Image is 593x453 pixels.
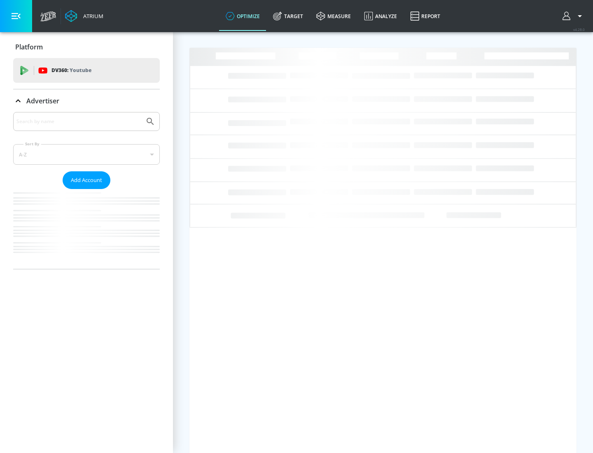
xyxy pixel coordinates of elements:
a: Report [404,1,447,31]
div: Advertiser [13,112,160,269]
p: DV360: [51,66,91,75]
button: Add Account [63,171,110,189]
input: Search by name [16,116,141,127]
p: Platform [15,42,43,51]
div: A-Z [13,144,160,165]
label: Sort By [23,141,41,147]
p: Youtube [70,66,91,75]
div: Atrium [80,12,103,20]
a: Analyze [357,1,404,31]
a: measure [310,1,357,31]
a: Target [266,1,310,31]
p: Advertiser [26,96,59,105]
a: Atrium [65,10,103,22]
nav: list of Advertiser [13,189,160,269]
div: Advertiser [13,89,160,112]
div: Platform [13,35,160,58]
span: v 4.28.0 [573,27,585,32]
div: DV360: Youtube [13,58,160,83]
a: optimize [219,1,266,31]
span: Add Account [71,175,102,185]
